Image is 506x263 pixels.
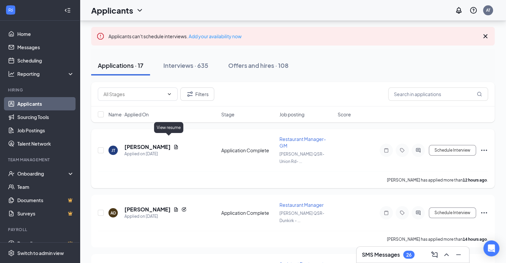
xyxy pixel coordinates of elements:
[8,70,15,77] svg: Analysis
[124,151,179,157] div: Applied on [DATE]
[17,124,74,137] a: Job Postings
[414,210,422,215] svg: ActiveChat
[429,207,476,218] button: Schedule Interview
[17,194,74,207] a: DocumentsCrown
[382,148,390,153] svg: Note
[17,41,74,54] a: Messages
[7,7,14,13] svg: WorkstreamLogo
[362,251,400,258] h3: SMS Messages
[442,251,450,259] svg: ChevronUp
[387,177,488,183] p: [PERSON_NAME] has applied more than .
[486,7,490,13] div: AT
[111,148,115,153] div: JT
[338,111,351,118] span: Score
[279,136,326,149] span: Restaurant Manager-GM
[8,250,15,256] svg: Settings
[480,209,488,217] svg: Ellipses
[430,251,438,259] svg: ComposeMessage
[279,152,324,164] span: [PERSON_NAME] QSR-Union Rd- ...
[17,250,64,256] div: Switch to admin view
[91,5,133,16] h1: Applicants
[463,178,487,183] b: 12 hours ago
[98,61,143,69] div: Applications · 17
[221,209,275,216] div: Application Complete
[398,210,406,215] svg: Tag
[481,32,489,40] svg: Cross
[17,180,74,194] a: Team
[17,27,74,41] a: Home
[17,70,75,77] div: Reporting
[279,202,324,208] span: Restaurant Manager
[483,240,499,256] div: Open Intercom Messenger
[124,213,187,220] div: Applied on [DATE]
[180,87,214,101] button: Filter Filters
[429,145,476,156] button: Schedule Interview
[17,54,74,67] a: Scheduling
[463,237,487,242] b: 14 hours ago
[17,207,74,220] a: SurveysCrown
[173,144,179,150] svg: Document
[8,227,73,232] div: Payroll
[17,110,74,124] a: Sourcing Tools
[110,210,116,216] div: AD
[441,249,452,260] button: ChevronUp
[455,6,463,14] svg: Notifications
[181,207,187,212] svg: Reapply
[8,170,15,177] svg: UserCheck
[406,252,412,258] div: 26
[124,206,171,213] h5: [PERSON_NAME]
[163,61,208,69] div: Interviews · 635
[398,148,406,153] svg: Tag
[429,249,440,260] button: ComposeMessage
[124,143,171,151] h5: [PERSON_NAME]
[221,147,275,154] div: Application Complete
[103,90,164,98] input: All Stages
[477,91,482,97] svg: MagnifyingGlass
[96,32,104,40] svg: Error
[8,157,73,163] div: Team Management
[189,33,242,39] a: Add your availability now
[382,210,390,215] svg: Note
[64,7,71,14] svg: Collapse
[279,211,324,223] span: [PERSON_NAME] QSR-Dunkirk - ...
[173,207,179,212] svg: Document
[17,137,74,150] a: Talent Network
[17,237,74,250] a: PayrollCrown
[136,6,144,14] svg: ChevronDown
[469,6,477,14] svg: QuestionInfo
[186,90,194,98] svg: Filter
[108,33,242,39] span: Applicants can't schedule interviews.
[453,249,464,260] button: Minimize
[454,251,462,259] svg: Minimize
[17,97,74,110] a: Applicants
[279,111,304,118] span: Job posting
[228,61,288,69] div: Offers and hires · 108
[221,111,235,118] span: Stage
[414,148,422,153] svg: ActiveChat
[388,87,488,101] input: Search in applications
[108,111,149,118] span: Name · Applied On
[480,146,488,154] svg: Ellipses
[17,170,69,177] div: Onboarding
[167,91,172,97] svg: ChevronDown
[154,122,183,133] div: View resume
[387,236,488,242] p: [PERSON_NAME] has applied more than .
[8,87,73,93] div: Hiring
